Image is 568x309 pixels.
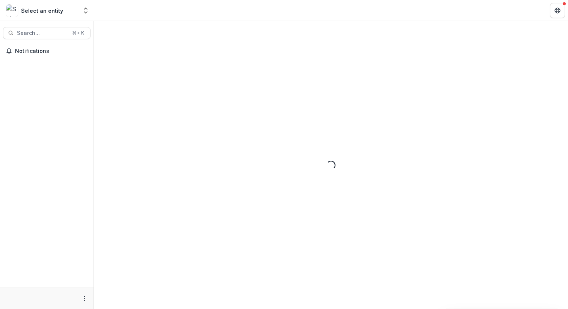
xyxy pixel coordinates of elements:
[3,45,91,57] button: Notifications
[21,7,63,15] div: Select an entity
[80,3,91,18] button: Open entity switcher
[550,3,565,18] button: Get Help
[15,48,88,54] span: Notifications
[6,5,18,17] img: Select an entity
[71,29,86,37] div: ⌘ + K
[80,294,89,303] button: More
[17,30,68,36] span: Search...
[3,27,91,39] button: Search...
